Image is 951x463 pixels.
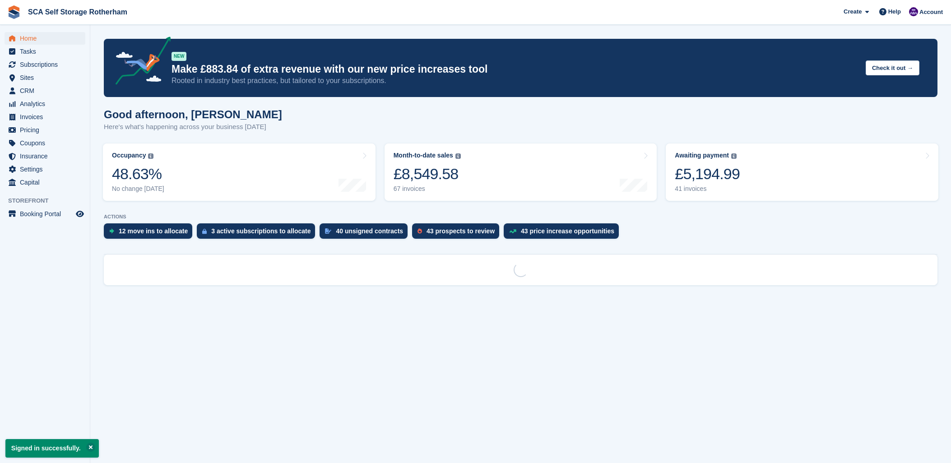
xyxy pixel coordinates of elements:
img: Kelly Neesham [909,7,918,16]
img: stora-icon-8386f47178a22dfd0bd8f6a31ec36ba5ce8667c1dd55bd0f319d3a0aa187defe.svg [7,5,21,19]
span: Storefront [8,196,90,205]
span: Help [888,7,901,16]
img: price_increase_opportunities-93ffe204e8149a01c8c9dc8f82e8f89637d9d84a8eef4429ea346261dce0b2c0.svg [509,229,516,233]
a: menu [5,124,85,136]
a: SCA Self Storage Rotherham [24,5,131,19]
a: menu [5,150,85,162]
div: NEW [172,52,186,61]
div: Month-to-date sales [394,152,453,159]
a: menu [5,163,85,176]
div: £5,194.99 [675,165,740,183]
p: ACTIONS [104,214,937,220]
a: menu [5,71,85,84]
span: Coupons [20,137,74,149]
a: menu [5,32,85,45]
span: Booking Portal [20,208,74,220]
span: Subscriptions [20,58,74,71]
a: menu [5,111,85,123]
a: 43 price increase opportunities [504,223,623,243]
a: menu [5,137,85,149]
div: £8,549.58 [394,165,461,183]
div: Occupancy [112,152,146,159]
a: Month-to-date sales £8,549.58 67 invoices [385,144,657,201]
span: Capital [20,176,74,189]
span: Account [919,8,943,17]
div: 12 move ins to allocate [119,227,188,235]
img: active_subscription_to_allocate_icon-d502201f5373d7db506a760aba3b589e785aa758c864c3986d89f69b8ff3... [202,228,207,234]
span: Tasks [20,45,74,58]
a: Awaiting payment £5,194.99 41 invoices [666,144,938,201]
a: Occupancy 48.63% No change [DATE] [103,144,376,201]
a: 43 prospects to review [412,223,504,243]
div: 40 unsigned contracts [336,227,403,235]
span: Sites [20,71,74,84]
span: Create [844,7,862,16]
div: 67 invoices [394,185,461,193]
img: icon-info-grey-7440780725fd019a000dd9b08b2336e03edf1995a4989e88bcd33f0948082b44.svg [455,153,461,159]
a: menu [5,208,85,220]
a: menu [5,84,85,97]
div: 41 invoices [675,185,740,193]
span: Home [20,32,74,45]
a: 40 unsigned contracts [320,223,412,243]
a: Preview store [74,208,85,219]
img: contract_signature_icon-13c848040528278c33f63329250d36e43548de30e8caae1d1a13099fd9432cc5.svg [325,228,331,234]
div: 43 price increase opportunities [521,227,614,235]
div: 48.63% [112,165,164,183]
span: Settings [20,163,74,176]
a: menu [5,176,85,189]
div: 3 active subscriptions to allocate [211,227,311,235]
span: CRM [20,84,74,97]
img: move_ins_to_allocate_icon-fdf77a2bb77ea45bf5b3d319d69a93e2d87916cf1d5bf7949dd705db3b84f3ca.svg [109,228,114,234]
a: 12 move ins to allocate [104,223,197,243]
p: Signed in successfully. [5,439,99,458]
p: Make £883.84 of extra revenue with our new price increases tool [172,63,858,76]
a: menu [5,58,85,71]
a: menu [5,45,85,58]
p: Here's what's happening across your business [DATE] [104,122,282,132]
a: 3 active subscriptions to allocate [197,223,320,243]
div: 43 prospects to review [427,227,495,235]
span: Invoices [20,111,74,123]
img: icon-info-grey-7440780725fd019a000dd9b08b2336e03edf1995a4989e88bcd33f0948082b44.svg [148,153,153,159]
p: Rooted in industry best practices, but tailored to your subscriptions. [172,76,858,86]
div: Awaiting payment [675,152,729,159]
h1: Good afternoon, [PERSON_NAME] [104,108,282,120]
button: Check it out → [866,60,919,75]
div: No change [DATE] [112,185,164,193]
img: price-adjustments-announcement-icon-8257ccfd72463d97f412b2fc003d46551f7dbcb40ab6d574587a9cd5c0d94... [108,37,171,88]
a: menu [5,97,85,110]
span: Insurance [20,150,74,162]
span: Pricing [20,124,74,136]
img: prospect-51fa495bee0391a8d652442698ab0144808aea92771e9ea1ae160a38d050c398.svg [418,228,422,234]
span: Analytics [20,97,74,110]
img: icon-info-grey-7440780725fd019a000dd9b08b2336e03edf1995a4989e88bcd33f0948082b44.svg [731,153,737,159]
